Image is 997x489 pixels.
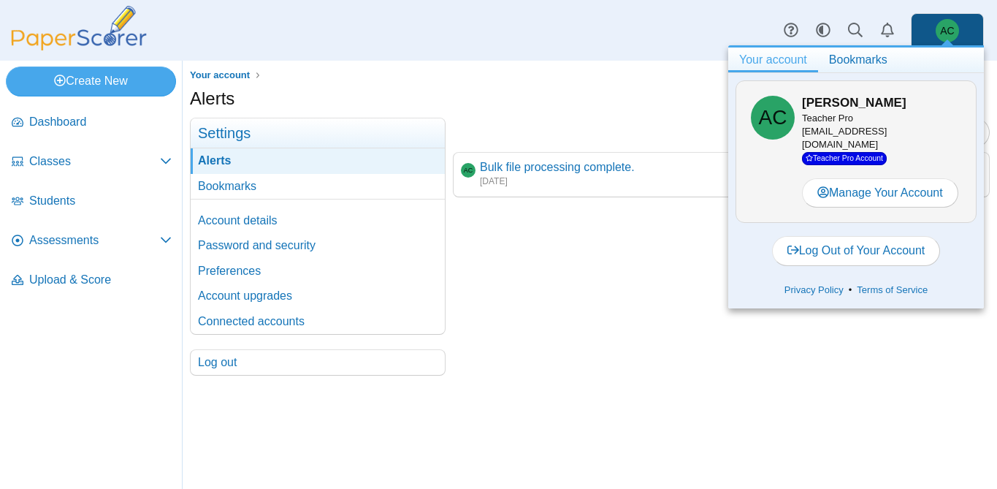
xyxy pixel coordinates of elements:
a: Bookmarks [818,48,898,72]
span: Teacher Pro Account [802,152,887,164]
a: Password and security [191,233,445,258]
a: Bulk file processing complete. [480,161,635,173]
span: Andrew Christman [464,167,473,174]
a: Preferences [191,259,445,284]
a: Create New [6,67,176,96]
a: Your account [186,67,253,85]
a: Alerts [191,148,445,173]
h3: [PERSON_NAME] [802,94,961,112]
a: Students [6,184,177,219]
a: Alerts [871,15,904,47]
a: PaperScorer [6,40,152,53]
time: Sep 3, 2025 at 11:40 AM [480,176,508,186]
div: • [736,279,977,301]
span: Your account [190,69,250,80]
a: Terms of Service [852,283,933,297]
span: Andrew Christman [751,96,795,140]
span: Andrew Christman [940,26,954,36]
a: Log out [191,350,445,375]
div: [EMAIL_ADDRESS][DOMAIN_NAME] [802,112,961,165]
a: Log Out of Your Account [772,236,941,265]
h1: Alerts [190,86,234,111]
span: Students [29,193,172,209]
a: Privacy Policy [779,283,849,297]
a: Dashboard [6,105,177,140]
span: Andrew Christman [936,19,959,42]
a: Bookmarks [191,174,445,199]
span: Assessments [29,232,160,249]
a: Andrew Christman [911,13,984,48]
span: Classes [29,153,160,170]
a: Andrew Christman [461,163,475,178]
a: Classes [6,145,177,180]
span: Dashboard [29,114,172,130]
span: Teacher Pro [802,113,853,124]
h3: Settings [191,118,445,148]
img: PaperScorer [6,6,152,50]
span: Upload & Score [29,272,172,288]
span: Andrew Christman [759,107,787,128]
a: Your account [728,48,818,72]
a: Upload & Score [6,263,177,298]
a: Connected accounts [191,309,445,334]
a: Account upgrades [191,284,445,308]
a: Manage Your Account [802,178,958,208]
a: Account details [191,208,445,233]
a: Assessments [6,224,177,259]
